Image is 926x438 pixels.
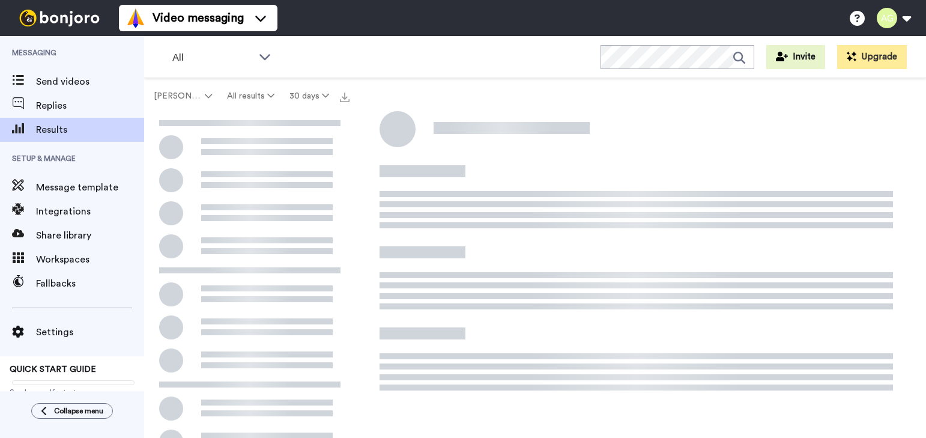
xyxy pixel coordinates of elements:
[36,99,144,113] span: Replies
[340,93,350,102] img: export.svg
[10,365,96,374] span: QUICK START GUIDE
[36,325,144,339] span: Settings
[14,10,104,26] img: bj-logo-header-white.svg
[766,45,825,69] button: Invite
[36,252,144,267] span: Workspaces
[172,50,253,65] span: All
[54,406,103,416] span: Collapse menu
[36,204,144,219] span: Integrations
[282,85,336,107] button: 30 days
[36,276,144,291] span: Fallbacks
[36,180,144,195] span: Message template
[36,123,144,137] span: Results
[36,228,144,243] span: Share library
[336,87,353,105] button: Export all results that match these filters now.
[153,10,244,26] span: Video messaging
[154,90,202,102] span: [PERSON_NAME].
[10,388,135,397] span: Send yourself a test
[31,403,113,419] button: Collapse menu
[36,75,144,89] span: Send videos
[837,45,907,69] button: Upgrade
[126,8,145,28] img: vm-color.svg
[220,85,282,107] button: All results
[147,85,220,107] button: [PERSON_NAME].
